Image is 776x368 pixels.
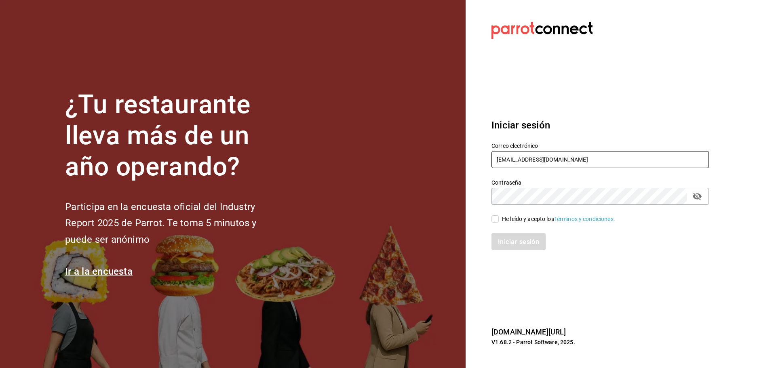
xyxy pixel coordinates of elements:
[554,216,615,222] a: Términos y condiciones.
[65,89,250,182] font: ¿Tu restaurante lleva más de un año operando?
[690,189,704,203] button: campo de contraseña
[65,201,256,246] font: Participa en la encuesta oficial del Industry Report 2025 de Parrot. Te toma 5 minutos y puede se...
[491,328,566,336] a: [DOMAIN_NAME][URL]
[491,120,550,131] font: Iniciar sesión
[491,339,575,345] font: V1.68.2 - Parrot Software, 2025.
[491,179,521,186] font: Contraseña
[491,143,538,149] font: Correo electrónico
[502,216,554,222] font: He leído y acepto los
[491,151,709,168] input: Ingresa tu correo electrónico
[65,266,133,277] a: Ir a la encuesta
